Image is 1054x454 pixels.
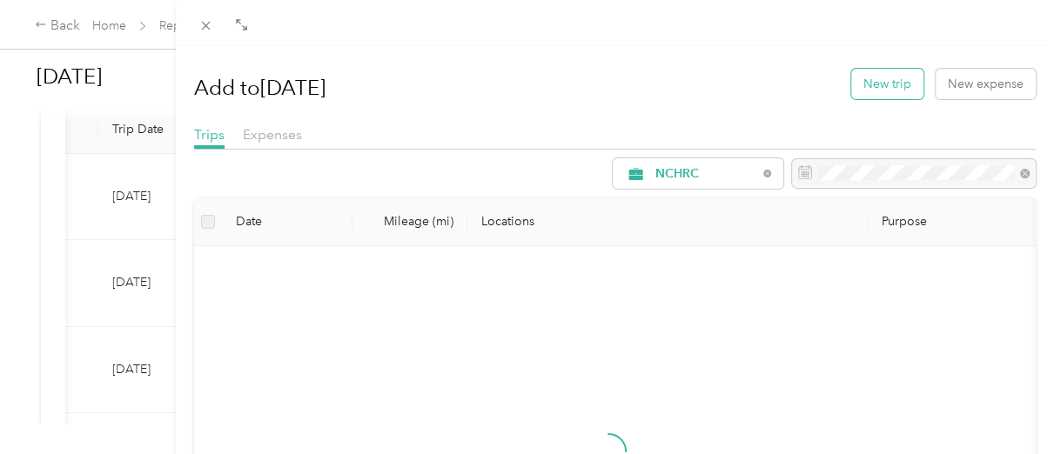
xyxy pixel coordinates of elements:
[936,69,1036,99] button: New expense
[194,126,225,143] span: Trips
[243,126,302,143] span: Expenses
[851,69,923,99] button: New trip
[467,198,868,246] th: Locations
[352,198,467,246] th: Mileage (mi)
[222,198,352,246] th: Date
[655,168,757,180] span: NCHRC
[957,357,1054,454] iframe: Everlance-gr Chat Button Frame
[194,67,326,109] h1: Add to [DATE]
